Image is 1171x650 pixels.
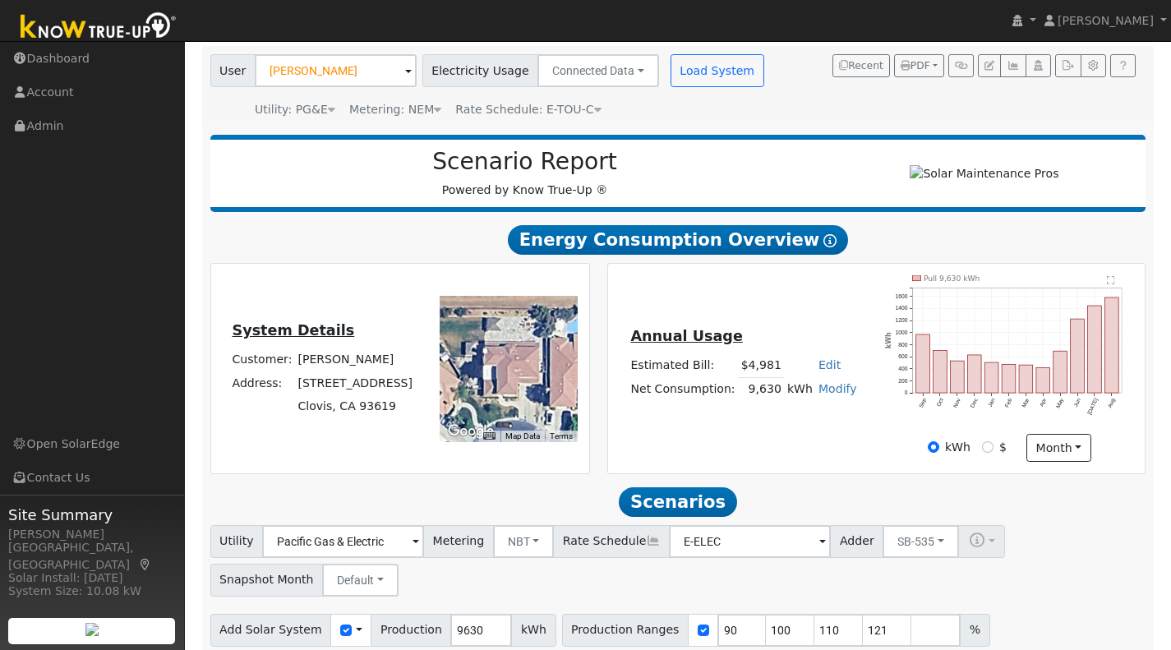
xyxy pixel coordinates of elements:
[1073,397,1082,408] text: Jun
[671,54,764,87] button: Load System
[899,366,908,371] text: 400
[349,101,441,118] div: Metering: NEM
[210,614,332,647] span: Add Solar System
[1039,397,1049,408] text: Apr
[978,54,1001,77] button: Edit User
[138,558,153,571] a: Map
[229,371,295,394] td: Address:
[1026,434,1091,462] button: month
[784,377,815,401] td: kWh
[823,234,837,247] i: Show Help
[8,569,176,587] div: Solar Install: [DATE]
[1058,14,1154,27] span: [PERSON_NAME]
[1019,365,1033,393] rect: onclick=""
[295,348,416,371] td: [PERSON_NAME]
[910,165,1058,182] img: Solar Maintenance Pros
[832,54,890,77] button: Recent
[423,525,494,558] span: Metering
[948,54,974,77] button: Generate Report Link
[905,390,908,395] text: 0
[493,525,555,558] button: NBT
[1081,54,1106,77] button: Settings
[901,60,930,71] span: PDF
[896,317,908,323] text: 1200
[934,351,947,394] rect: onclick=""
[1110,54,1136,77] a: Help Link
[830,525,883,558] span: Adder
[322,564,399,597] button: Default
[227,148,823,176] h2: Scenario Report
[1107,397,1117,408] text: Aug
[918,397,928,408] text: Sep
[885,332,892,348] text: kWh
[562,614,689,647] span: Production Ranges
[508,225,848,255] span: Energy Consumption Overview
[8,504,176,526] span: Site Summary
[371,614,451,647] span: Production
[960,614,989,647] span: %
[229,348,295,371] td: Customer:
[1055,54,1081,77] button: Export Interval Data
[985,362,999,393] rect: onclick=""
[210,54,256,87] span: User
[1053,351,1067,393] rect: onclick=""
[928,441,939,453] input: kWh
[505,431,540,442] button: Map Data
[295,394,416,417] td: Clovis, CA 93619
[1021,397,1031,408] text: Mar
[1086,397,1100,416] text: [DATE]
[444,421,498,442] a: Open this area in Google Maps (opens a new window)
[295,371,416,394] td: [STREET_ADDRESS]
[951,361,965,393] rect: onclick=""
[422,54,538,87] span: Electricity Usage
[262,525,424,558] input: Select a Utility
[630,328,742,344] u: Annual Usage
[483,431,495,442] button: Keyboard shortcuts
[999,439,1007,456] label: $
[1105,297,1119,393] rect: onclick=""
[982,441,994,453] input: $
[619,487,736,517] span: Scenarios
[987,397,996,408] text: Jan
[550,431,573,440] a: Terms (opens in new tab)
[1108,275,1115,284] text: 
[883,525,959,558] button: SB-535
[1000,54,1026,77] button: Multi-Series Graph
[553,525,670,558] span: Rate Schedule
[255,54,417,87] input: Select a User
[896,306,908,311] text: 1400
[1036,368,1050,394] rect: onclick=""
[233,322,355,339] u: System Details
[8,526,176,543] div: [PERSON_NAME]
[899,378,908,384] text: 200
[818,358,841,371] a: Edit
[1055,397,1066,409] text: May
[85,623,99,636] img: retrieve
[1026,54,1051,77] button: Login As
[444,421,498,442] img: Google
[916,334,930,393] rect: onclick=""
[738,353,784,377] td: $4,981
[1071,319,1085,393] rect: onclick=""
[12,9,185,46] img: Know True-Up
[669,525,831,558] input: Select a Rate Schedule
[968,355,982,393] rect: onclick=""
[1004,397,1013,408] text: Feb
[1088,306,1102,393] rect: onclick=""
[952,397,962,408] text: Nov
[219,148,832,199] div: Powered by Know True-Up ®
[8,583,176,600] div: System Size: 10.08 kW
[896,293,908,299] text: 1600
[628,353,738,377] td: Estimated Bill:
[818,382,857,395] a: Modify
[210,564,324,597] span: Snapshot Month
[894,54,944,77] button: PDF
[936,397,945,408] text: Oct
[628,377,738,401] td: Net Consumption:
[8,539,176,574] div: [GEOGRAPHIC_DATA], [GEOGRAPHIC_DATA]
[1003,365,1017,394] rect: onclick=""
[455,103,601,116] span: Alias: HETOUC
[970,397,980,408] text: Dec
[537,54,659,87] button: Connected Data
[945,439,970,456] label: kWh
